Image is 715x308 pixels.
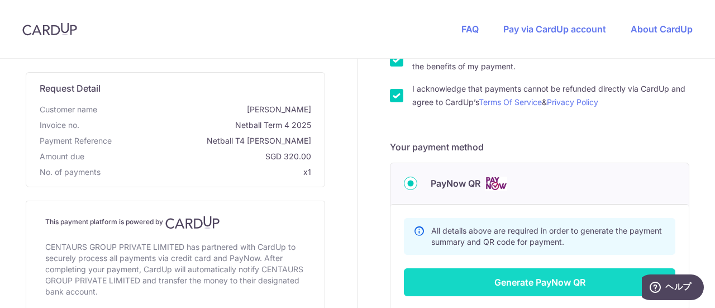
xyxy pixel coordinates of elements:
span: All details above are required in order to generate the payment summary and QR code for payment. [431,226,662,247]
label: I would like to receive more information that will guide me how to maximize the benefits of my pa... [412,46,689,73]
img: Cards logo [485,177,507,191]
span: x1 [303,167,311,177]
label: I acknowledge that payments cannot be refunded directly via CardUp and agree to CardUp’s & [412,82,689,109]
a: Pay via CardUp account [503,23,606,35]
span: PayNow QR [431,177,480,190]
span: Netball Term 4 2025 [84,120,311,131]
span: No. of payments [40,167,101,178]
span: Amount due [40,151,84,162]
span: SGD 320.00 [89,151,311,162]
span: translation missing: en.request_detail [40,83,101,94]
span: Customer name [40,104,97,115]
iframe: ウィジェットを開いて詳しい情報を確認できます [642,274,704,302]
h5: Your payment method [390,140,689,154]
div: PayNow QR Cards logo [404,177,675,191]
img: CardUp [165,216,220,229]
h4: This payment platform is powered by [45,216,306,229]
img: CardUp [22,22,77,36]
span: Netball T4 [PERSON_NAME] [116,135,311,146]
a: FAQ [461,23,479,35]
span: translation missing: en.payment_reference [40,136,112,145]
span: [PERSON_NAME] [102,104,311,115]
a: Privacy Policy [547,97,598,107]
a: Terms Of Service [479,97,542,107]
div: CENTAURS GROUP PRIVATE LIMITED has partnered with CardUp to securely process all payments via cre... [45,239,306,300]
a: About CardUp [631,23,693,35]
span: Invoice no. [40,120,79,131]
button: Generate PayNow QR [404,268,675,296]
